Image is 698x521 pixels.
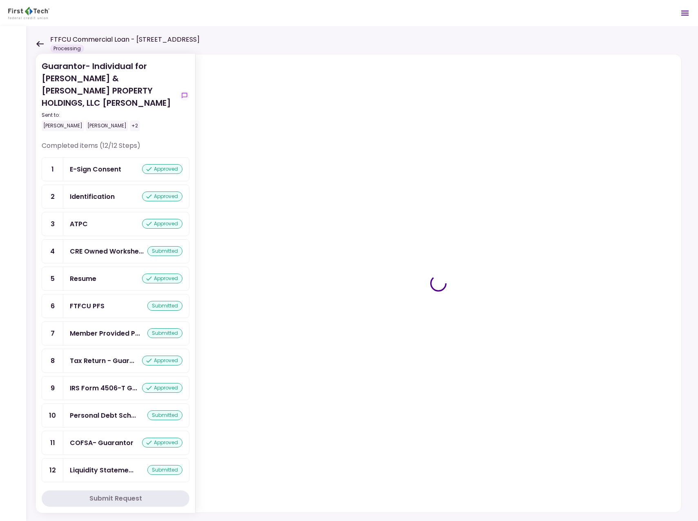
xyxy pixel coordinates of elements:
[130,120,140,131] div: +2
[70,383,137,393] div: IRS Form 4506-T Guarantor
[70,274,96,284] div: Resume
[42,458,189,482] a: 12Liquidity Statements - Guarantorsubmitted
[42,321,189,345] a: 7Member Provided PFSsubmitted
[42,349,189,373] a: 8Tax Return - Guarantorapproved
[70,301,104,311] div: FTFCU PFS
[42,294,63,318] div: 6
[42,404,63,427] div: 10
[142,274,182,283] div: approved
[42,459,63,482] div: 12
[142,191,182,201] div: approved
[42,240,63,263] div: 4
[8,7,49,19] img: Partner icon
[42,376,189,400] a: 9IRS Form 4506-T Guarantorapproved
[70,191,115,202] div: Identification
[147,301,182,311] div: submitted
[42,403,189,427] a: 10Personal Debt Schedulesubmitted
[70,246,144,256] div: CRE Owned Worksheet
[42,294,189,318] a: 6FTFCU PFSsubmitted
[42,239,189,263] a: 4CRE Owned Worksheetsubmitted
[42,157,189,181] a: 1E-Sign Consentapproved
[147,246,182,256] div: submitted
[70,164,121,174] div: E-Sign Consent
[70,328,140,338] div: Member Provided PFS
[142,438,182,448] div: approved
[42,212,189,236] a: 3ATPCapproved
[42,349,63,372] div: 8
[42,111,176,119] div: Sent to:
[70,356,134,366] div: Tax Return - Guarantor
[42,185,189,209] a: 2Identificationapproved
[142,356,182,365] div: approved
[42,212,63,236] div: 3
[70,465,133,475] div: Liquidity Statements - Guarantor
[42,267,189,291] a: 5Resumeapproved
[42,141,189,157] div: Completed items (12/12 Steps)
[50,35,200,45] h1: FTFCU Commercial Loan - [STREET_ADDRESS]
[42,120,84,131] div: [PERSON_NAME]
[50,45,84,53] div: Processing
[42,431,189,455] a: 11COFSA- Guarantorapproved
[675,3,695,23] button: Open menu
[147,465,182,475] div: submitted
[147,410,182,420] div: submitted
[180,91,189,100] button: show-messages
[142,219,182,229] div: approved
[42,490,189,507] button: Submit Request
[42,158,63,181] div: 1
[86,120,128,131] div: [PERSON_NAME]
[70,410,136,421] div: Personal Debt Schedule
[42,60,176,131] div: Guarantor- Individual for [PERSON_NAME] & [PERSON_NAME] PROPERTY HOLDINGS, LLC [PERSON_NAME]
[70,438,133,448] div: COFSA- Guarantor
[42,376,63,400] div: 9
[142,383,182,393] div: approved
[147,328,182,338] div: submitted
[42,322,63,345] div: 7
[142,164,182,174] div: approved
[42,267,63,290] div: 5
[70,219,88,229] div: ATPC
[42,431,63,454] div: 11
[89,494,142,503] div: Submit Request
[42,185,63,208] div: 2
